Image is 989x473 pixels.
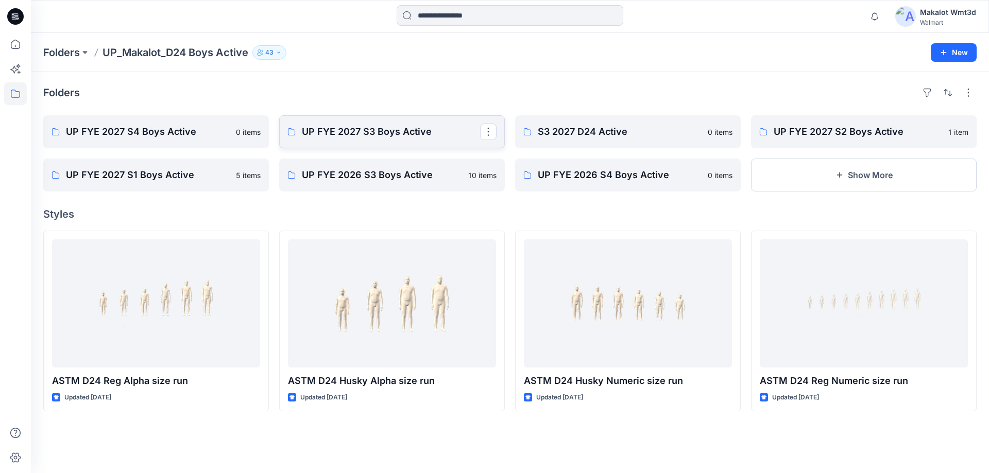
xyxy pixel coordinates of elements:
[751,159,977,191] button: Show More
[279,115,505,148] a: UP FYE 2027 S3 Boys Active
[288,239,496,367] a: ASTM D24 Husky Alpha size run
[948,127,968,137] p: 1 item
[536,392,583,403] p: Updated [DATE]
[43,159,269,191] a: UP FYE 2027 S1 Boys Active5 items
[920,19,976,26] div: Walmart
[302,168,462,182] p: UP FYE 2026 S3 Boys Active
[538,125,702,139] p: S3 2027 D24 Active
[252,45,286,60] button: 43
[236,170,261,181] p: 5 items
[43,115,269,148] a: UP FYE 2027 S4 Boys Active0 items
[524,374,732,388] p: ASTM D24 Husky Numeric size run
[920,6,976,19] div: Makalot Wmt3d
[265,47,274,58] p: 43
[43,208,977,220] h4: Styles
[708,170,732,181] p: 0 items
[288,374,496,388] p: ASTM D24 Husky Alpha size run
[236,127,261,137] p: 0 items
[895,6,916,27] img: avatar
[708,127,732,137] p: 0 items
[103,45,248,60] p: UP_Makalot_D24 Boys Active
[43,86,80,99] h4: Folders
[751,115,977,148] a: UP FYE 2027 S2 Boys Active1 item
[774,125,942,139] p: UP FYE 2027 S2 Boys Active
[760,239,968,367] a: ASTM D24 Reg Numeric size run
[66,168,230,182] p: UP FYE 2027 S1 Boys Active
[524,239,732,367] a: ASTM D24 Husky Numeric size run
[66,125,230,139] p: UP FYE 2027 S4 Boys Active
[772,392,819,403] p: Updated [DATE]
[43,45,80,60] a: Folders
[302,125,480,139] p: UP FYE 2027 S3 Boys Active
[52,239,260,367] a: ASTM D24 Reg Alpha size run
[64,392,111,403] p: Updated [DATE]
[52,374,260,388] p: ASTM D24 Reg Alpha size run
[279,159,505,191] a: UP FYE 2026 S3 Boys Active10 items
[300,392,347,403] p: Updated [DATE]
[515,115,741,148] a: S3 2027 D24 Active0 items
[931,43,977,62] button: New
[760,374,968,388] p: ASTM D24 Reg Numeric size run
[468,170,497,181] p: 10 items
[515,159,741,191] a: UP FYE 2026 S4 Boys Active0 items
[538,168,702,182] p: UP FYE 2026 S4 Boys Active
